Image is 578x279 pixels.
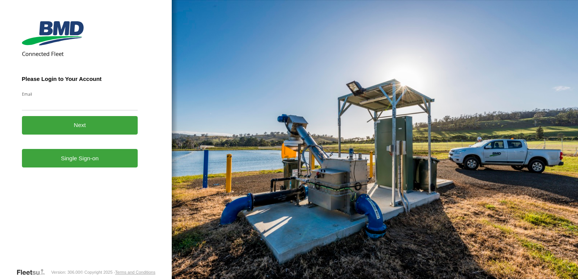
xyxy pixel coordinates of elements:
button: Next [22,116,138,135]
h2: Connected Fleet [22,50,138,57]
a: Visit our Website [16,268,51,276]
div: Version: 306.00 [51,270,80,274]
h3: Please Login to Your Account [22,76,138,82]
a: Single Sign-on [22,149,138,167]
label: Email [22,91,138,97]
div: © Copyright 2025 - [80,270,155,274]
img: BMD [22,21,84,45]
a: Terms and Conditions [115,270,155,274]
